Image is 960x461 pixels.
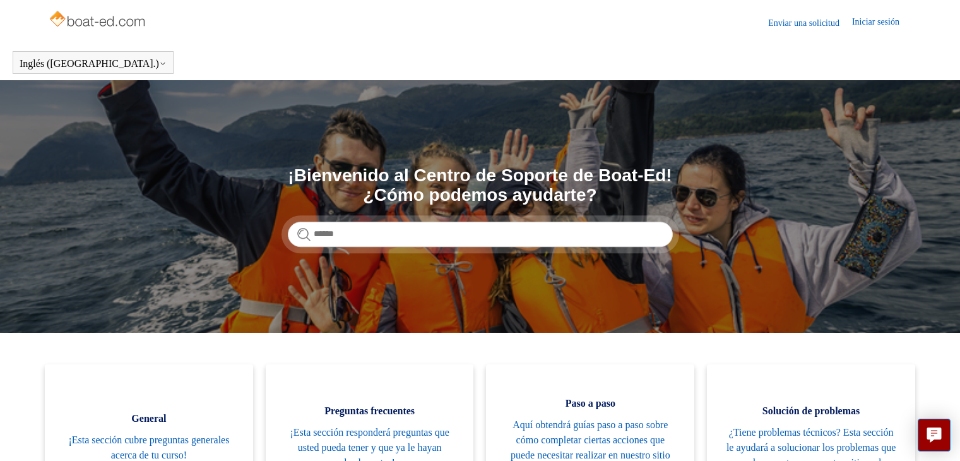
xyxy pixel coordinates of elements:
input: Buscar [288,222,673,247]
a: Enviar una solicitud [768,16,852,30]
font: ¡Esta sección cubre preguntas generales acerca de tu curso! [68,434,229,460]
font: ¡Bienvenido al Centro de Soporte de Boat-Ed! ¿Cómo podemos ayudarte? [288,165,672,205]
button: Chat en vivo [918,419,951,452]
font: Enviar una solicitud [768,18,839,28]
font: Paso a paso [566,398,615,409]
font: Preguntas frecuentes [324,405,415,416]
button: Inglés ([GEOGRAPHIC_DATA].) [20,57,167,69]
font: Inglés ([GEOGRAPHIC_DATA].) [20,58,159,69]
a: Iniciar sesión [852,15,912,30]
font: General [131,413,166,424]
font: Iniciar sesión [852,17,899,27]
font: Solución de problemas [762,405,860,416]
img: Página de inicio del Centro de ayuda de Boat-Ed [48,8,148,33]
